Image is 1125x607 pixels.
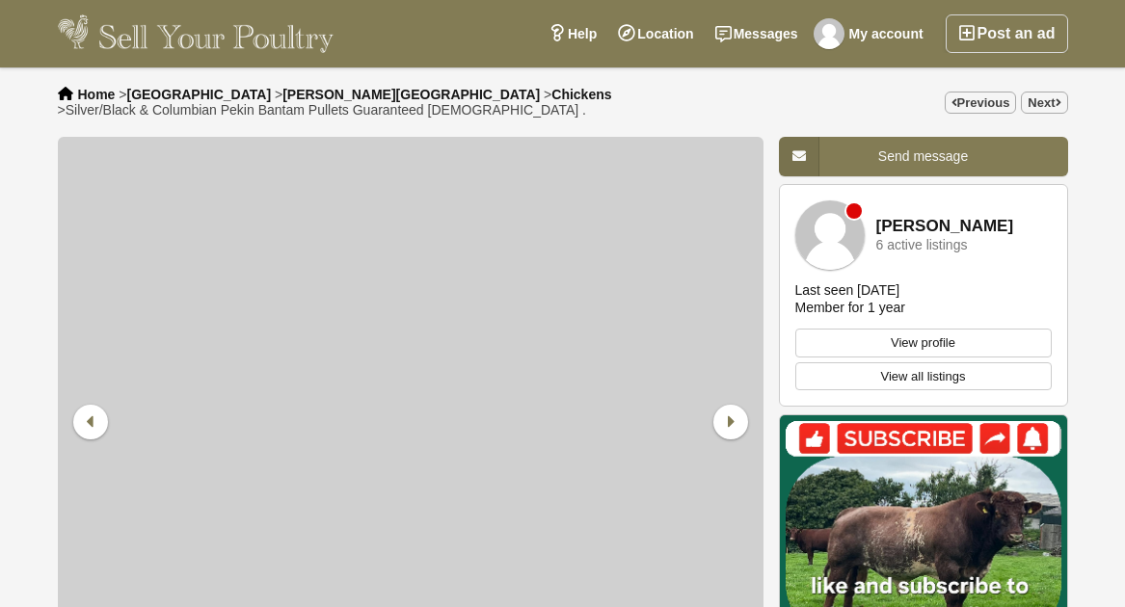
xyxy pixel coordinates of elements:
a: Send message [779,137,1068,176]
li: > [544,87,611,102]
a: Previous [945,92,1017,114]
img: Sell Your Poultry [58,14,335,53]
li: > [58,102,586,118]
li: > [119,87,271,102]
div: Member for 1 year [795,299,905,316]
img: Karen Ricketts [814,18,844,49]
a: Messages [705,14,809,53]
a: Location [607,14,704,53]
li: > [275,87,540,102]
a: Home [78,87,116,102]
a: View profile [795,329,1052,357]
a: Help [538,14,607,53]
a: Next [1021,92,1067,114]
a: [PERSON_NAME][GEOGRAPHIC_DATA] [282,87,540,102]
a: [GEOGRAPHIC_DATA] [126,87,271,102]
a: [PERSON_NAME] [876,218,1014,236]
a: View all listings [795,362,1052,391]
a: Chickens [551,87,611,102]
span: Send message [878,148,968,164]
img: Carol Connor [795,200,865,270]
span: Silver/Black & Columbian Pekin Bantam Pullets Guaranteed [DEMOGRAPHIC_DATA] . [66,102,586,118]
a: My account [809,14,934,53]
div: 6 active listings [876,238,968,252]
div: Last seen [DATE] [795,281,900,299]
a: Post an ad [946,14,1068,53]
div: Member is offline [846,203,862,219]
